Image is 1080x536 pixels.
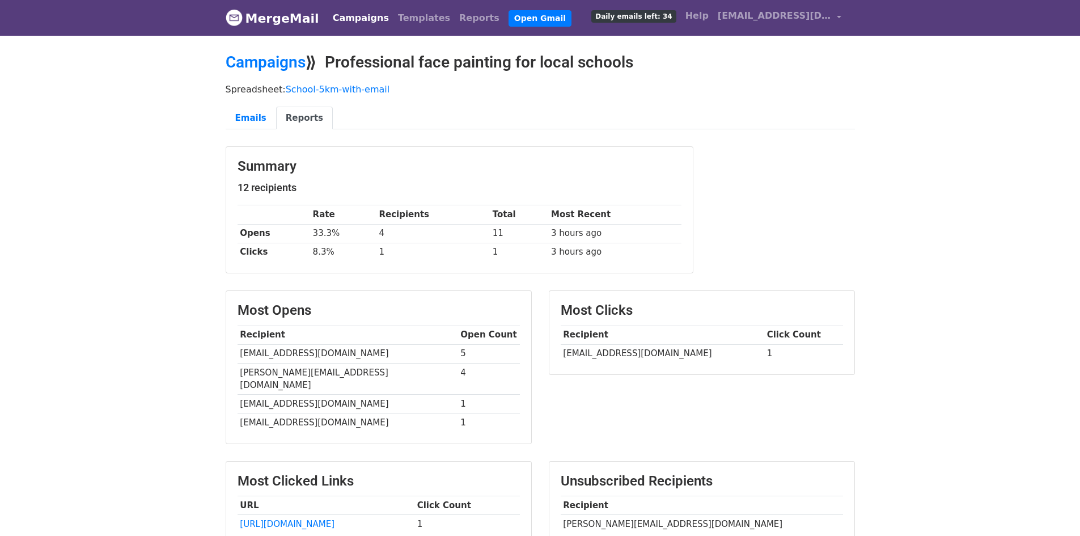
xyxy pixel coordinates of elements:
td: 1 [490,243,548,261]
a: Reports [276,107,333,130]
span: [EMAIL_ADDRESS][DOMAIN_NAME] [718,9,831,23]
th: Recipient [561,326,764,344]
td: 3 hours ago [548,224,681,243]
th: Clicks [238,243,310,261]
span: Daily emails left: 34 [591,10,676,23]
a: Campaigns [226,53,306,71]
p: Spreadsheet: [226,83,855,95]
a: [URL][DOMAIN_NAME] [240,519,334,529]
td: 1 [458,413,520,432]
th: Open Count [458,326,520,344]
a: Campaigns [328,7,393,29]
td: 4 [458,363,520,395]
h3: Summary [238,158,681,175]
th: Recipients [376,205,490,224]
a: School-5km-with-email [286,84,390,95]
td: 1 [764,344,843,363]
td: [PERSON_NAME][EMAIL_ADDRESS][DOMAIN_NAME] [238,363,458,395]
td: 1 [414,515,520,534]
h5: 12 recipients [238,182,681,194]
td: [EMAIL_ADDRESS][DOMAIN_NAME] [238,413,458,432]
a: Daily emails left: 34 [587,5,680,27]
td: [PERSON_NAME][EMAIL_ADDRESS][DOMAIN_NAME] [561,515,843,534]
td: 1 [376,243,490,261]
td: 11 [490,224,548,243]
td: [EMAIL_ADDRESS][DOMAIN_NAME] [561,344,764,363]
a: Help [681,5,713,27]
th: Total [490,205,548,224]
h3: Unsubscribed Recipients [561,473,843,489]
a: MergeMail [226,6,319,30]
a: Reports [455,7,504,29]
th: Rate [310,205,376,224]
td: 5 [458,344,520,363]
a: Open Gmail [509,10,571,27]
td: 8.3% [310,243,376,261]
h3: Most Clicked Links [238,473,520,489]
h3: Most Opens [238,302,520,319]
img: MergeMail logo [226,9,243,26]
th: Recipient [561,496,843,515]
th: URL [238,496,414,515]
h2: ⟫ Professional face painting for local schools [226,53,855,72]
a: [EMAIL_ADDRESS][DOMAIN_NAME] [713,5,846,31]
td: [EMAIL_ADDRESS][DOMAIN_NAME] [238,395,458,413]
th: Click Count [764,326,843,344]
a: Emails [226,107,276,130]
td: 1 [458,395,520,413]
td: [EMAIL_ADDRESS][DOMAIN_NAME] [238,344,458,363]
td: 33.3% [310,224,376,243]
th: Opens [238,224,310,243]
h3: Most Clicks [561,302,843,319]
a: Templates [393,7,455,29]
td: 4 [376,224,490,243]
th: Click Count [414,496,520,515]
th: Recipient [238,326,458,344]
th: Most Recent [548,205,681,224]
td: 3 hours ago [548,243,681,261]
